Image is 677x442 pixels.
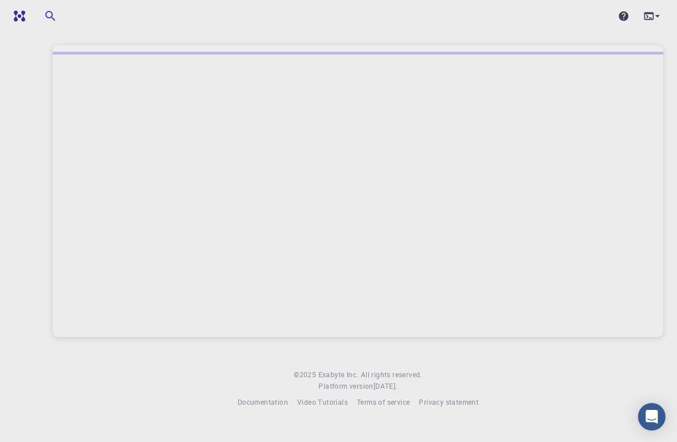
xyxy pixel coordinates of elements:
a: Documentation [238,397,288,408]
img: logo [9,10,25,22]
span: Terms of service [357,397,410,406]
span: © 2025 [294,369,318,381]
a: Video Tutorials [297,397,348,408]
a: [DATE]. [373,381,398,392]
span: Privacy statement [419,397,478,406]
span: Video Tutorials [297,397,348,406]
span: All rights reserved. [361,369,422,381]
a: Terms of service [357,397,410,408]
span: Platform version [318,381,373,392]
a: Exabyte Inc. [318,369,359,381]
span: [DATE] . [373,381,398,390]
span: Exabyte Inc. [318,370,359,379]
div: Open Intercom Messenger [638,403,666,431]
a: Privacy statement [419,397,478,408]
span: Documentation [238,397,288,406]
